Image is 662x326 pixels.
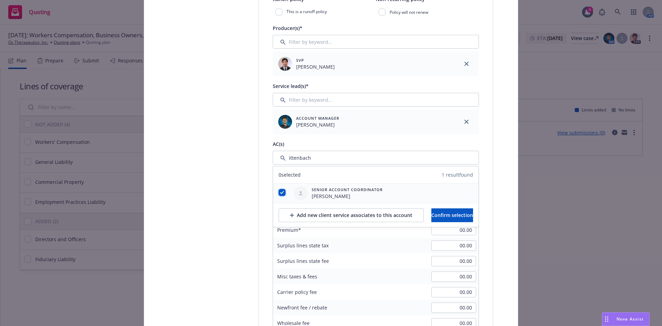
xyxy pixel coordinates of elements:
[616,316,644,322] span: Nova Assist
[279,208,424,222] button: Add new client service associates to this account
[273,141,284,147] span: AC(s)
[277,258,329,264] span: Surplus lines state fee
[431,240,476,251] input: 0.00
[277,304,327,311] span: Newfront fee / rebate
[442,171,473,178] span: 1 result found
[431,303,476,313] input: 0.00
[273,83,309,89] span: Service lead(s)*
[277,227,301,233] span: Premium
[273,25,302,31] span: Producer(s)*
[296,57,335,63] span: SVP
[602,312,650,326] button: Nova Assist
[312,187,383,192] span: Senior Account Coordinator
[602,313,611,326] div: Drag to move
[312,192,383,200] span: [PERSON_NAME]
[278,115,292,129] img: employee photo
[290,209,412,222] div: Add new client service associates to this account
[273,6,376,18] div: This is a runoff policy
[376,6,479,18] div: Policy will not renew
[273,151,479,165] input: Filter by keyword...
[431,256,476,266] input: 0.00
[279,171,301,178] span: 0 selected
[296,115,339,121] span: Account Manager
[431,212,473,218] span: Confirm selection
[296,121,339,128] span: [PERSON_NAME]
[273,93,479,107] input: Filter by keyword...
[431,225,476,235] input: 0.00
[277,273,317,280] span: Misc taxes & fees
[431,287,476,297] input: 0.00
[273,35,479,49] input: Filter by keyword...
[462,60,471,68] a: close
[296,63,335,70] span: [PERSON_NAME]
[462,118,471,126] a: close
[277,242,329,249] span: Surplus lines state tax
[277,289,317,295] span: Carrier policy fee
[431,208,473,222] button: Confirm selection
[431,271,476,282] input: 0.00
[278,57,292,71] img: employee photo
